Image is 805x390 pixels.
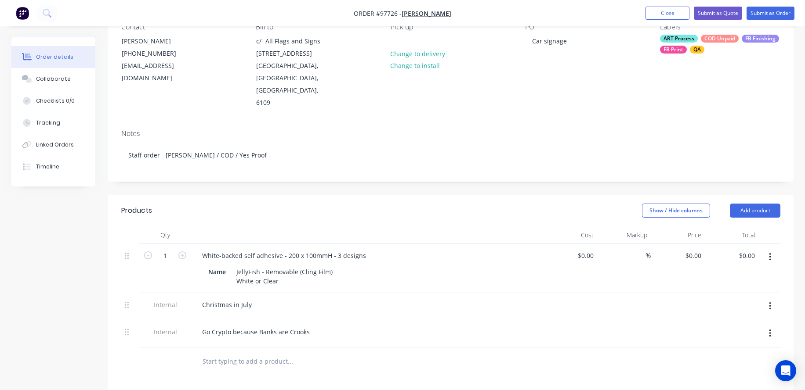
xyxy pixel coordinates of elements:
[121,205,152,216] div: Products
[742,35,779,43] div: FB Finishing
[195,298,259,311] div: Christmas in July
[36,97,75,105] div: Checklists 0/0
[11,46,95,68] button: Order details
[645,250,651,261] span: %
[233,265,336,287] div: JellyFish - Removable (Cling Film) White or Clear
[660,23,780,31] div: Labels
[690,46,704,54] div: QA
[122,60,195,84] div: [EMAIL_ADDRESS][DOMAIN_NAME]
[121,142,780,168] div: Staff order - [PERSON_NAME] / COD / Yes Proof
[525,23,645,31] div: PO
[139,226,192,244] div: Qty
[660,46,687,54] div: FB Print
[205,265,229,278] div: Name
[36,141,74,149] div: Linked Orders
[36,119,60,127] div: Tracking
[705,226,759,244] div: Total
[36,75,71,83] div: Collaborate
[11,134,95,156] button: Linked Orders
[391,23,511,31] div: Pick up
[122,35,195,47] div: [PERSON_NAME]
[775,360,796,381] div: Open Intercom Messenger
[645,7,689,20] button: Close
[256,35,329,60] div: c/- All Flags and Signs [STREET_ADDRESS]
[202,353,378,370] input: Start typing to add a product...
[195,326,317,338] div: Go Crypto because Banks are Crooks
[386,60,445,72] button: Change to install
[249,35,337,109] div: c/- All Flags and Signs [STREET_ADDRESS][GEOGRAPHIC_DATA], [GEOGRAPHIC_DATA], [GEOGRAPHIC_DATA], ...
[747,7,794,20] button: Submit as Order
[142,300,188,309] span: Internal
[525,35,574,47] div: Car signage
[386,47,450,59] button: Change to delivery
[11,112,95,134] button: Tracking
[660,35,698,43] div: ART Process
[642,204,710,218] button: Show / Hide columns
[597,226,651,244] div: Markup
[122,47,195,60] div: [PHONE_NUMBER]
[256,60,329,109] div: [GEOGRAPHIC_DATA], [GEOGRAPHIC_DATA], [GEOGRAPHIC_DATA], 6109
[36,163,59,171] div: Timeline
[256,23,376,31] div: Bill to
[402,9,451,18] a: [PERSON_NAME]
[651,226,705,244] div: Price
[121,23,242,31] div: Contact
[114,35,202,85] div: [PERSON_NAME][PHONE_NUMBER][EMAIL_ADDRESS][DOMAIN_NAME]
[121,129,780,138] div: Notes
[11,90,95,112] button: Checklists 0/0
[16,7,29,20] img: Factory
[142,327,188,336] span: Internal
[36,53,73,61] div: Order details
[195,249,373,262] div: White-backed self adhesive - 200 x 100mmH - 3 designs
[11,156,95,178] button: Timeline
[694,7,742,20] button: Submit as Quote
[701,35,739,43] div: COD Unpaid
[543,226,597,244] div: Cost
[730,204,780,218] button: Add product
[354,9,402,18] span: Order #97726 -
[11,68,95,90] button: Collaborate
